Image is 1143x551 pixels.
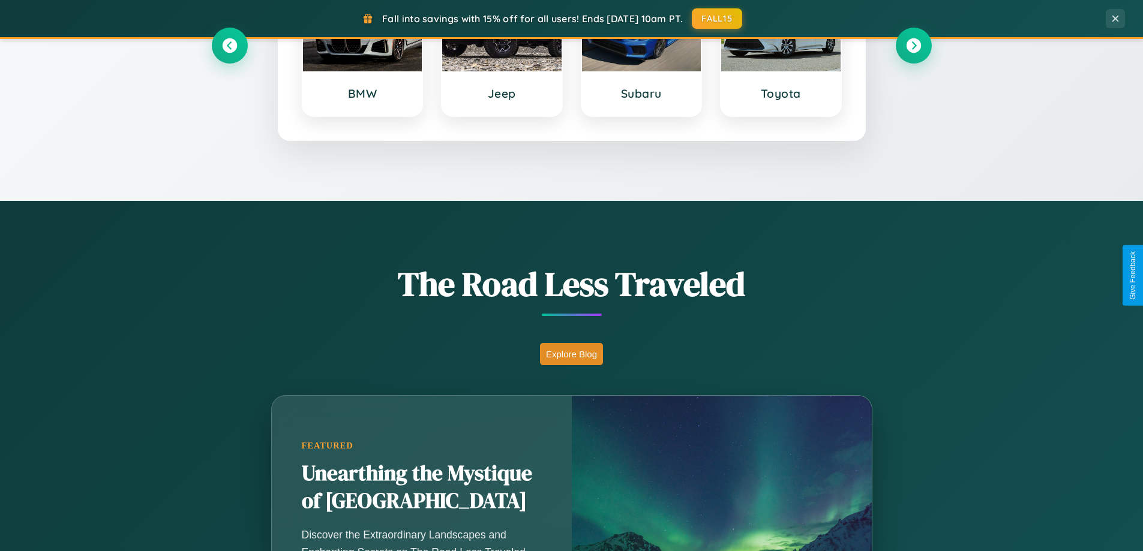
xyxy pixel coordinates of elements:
span: Fall into savings with 15% off for all users! Ends [DATE] 10am PT. [382,13,683,25]
h3: Toyota [733,86,829,101]
div: Featured [302,441,542,451]
h3: Subaru [594,86,689,101]
button: FALL15 [692,8,742,29]
h1: The Road Less Traveled [212,261,932,307]
h3: BMW [315,86,410,101]
button: Explore Blog [540,343,603,365]
h3: Jeep [454,86,550,101]
div: Give Feedback [1129,251,1137,300]
h2: Unearthing the Mystique of [GEOGRAPHIC_DATA] [302,460,542,515]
